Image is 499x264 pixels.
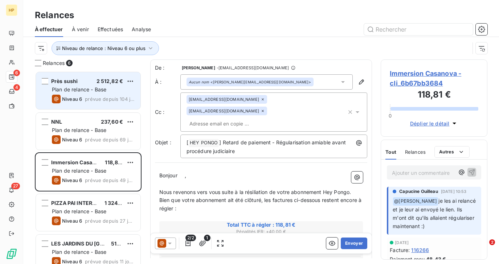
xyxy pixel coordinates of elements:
[405,149,426,155] span: Relances
[474,239,492,257] iframe: Intercom live chat
[189,139,219,147] span: HEY PONGO
[187,118,270,129] input: Adresse email en copie ...
[395,240,409,245] span: [DATE]
[389,113,392,119] span: 0
[160,228,362,235] span: Pénalités IFR : + 40,00 €
[13,70,20,76] span: 6
[52,168,106,174] span: Plan de relance - Base
[97,78,123,84] span: 2 512,82 €
[160,221,362,228] span: Total TTC à régler : 118,81 €
[11,183,20,189] span: 27
[62,96,82,102] span: Niveau 6
[51,200,119,206] span: PIZZA PAI INTERNATIONAL
[62,218,82,224] span: Niveau 6
[85,218,135,224] span: prévue depuis 27 jours
[410,120,450,127] span: Déplier le détail
[390,255,425,263] span: Paiement reçu
[159,172,177,178] span: Bonjour
[159,197,363,211] span: Bien que votre abonnement ait été clôturé, les factures ci-dessous restent encore à régler :
[62,177,82,183] span: Niveau 6
[385,149,396,155] span: Tout
[390,69,478,88] span: Immersion Casanova - cli_6b67bb3684
[390,88,478,103] h3: 118,81 €
[72,26,89,33] span: À venir
[6,4,17,16] div: HP
[35,71,142,264] div: grid
[85,177,135,183] span: prévue depuis 49 jours
[185,235,196,241] span: 2/2
[390,246,410,254] span: Facture :
[187,139,347,154] span: ] Retard de paiement - Régularisation amiable avant procédure judiciaire
[189,79,209,84] em: Aucun nom
[155,139,171,145] span: Objet :
[189,97,259,102] span: [EMAIL_ADDRESS][DOMAIN_NAME]
[185,172,186,178] span: ,
[393,198,477,229] span: je les ai relancé et je leur ai envoyé le lien. Ils m'ont dit qu'ils allaient régulariser mainten...
[51,119,62,125] span: NNL
[105,200,131,206] span: 1 324,80 €
[66,60,73,66] span: 6
[105,159,125,165] span: 118,81 €
[111,240,133,247] span: 515,27 €
[85,96,135,102] span: prévue depuis 104 jours
[85,137,135,143] span: prévue depuis 69 jours
[408,119,461,128] button: Déplier le détail
[441,189,467,194] span: [DATE] 10:53
[426,255,446,263] span: 48,43 €
[62,45,146,51] span: Niveau de relance : Niveau 6 ou plus
[132,26,151,33] span: Analyse
[155,108,180,116] label: Cc :
[411,246,429,254] span: 116266
[35,26,63,33] span: À effectuer
[51,159,105,165] span: Immersion Casanova
[204,235,210,241] span: 1
[393,197,438,206] span: @ [PERSON_NAME]
[52,249,106,255] span: Plan de relance - Base
[155,64,180,71] span: De :
[52,86,106,92] span: Plan de relance - Base
[489,239,495,245] span: 2
[51,240,148,247] span: LES JARDINS DU [GEOGRAPHIC_DATA]
[6,248,17,260] img: Logo LeanPay
[62,137,82,143] span: Niveau 6
[51,78,78,84] span: Près sushi
[13,84,20,91] span: 4
[52,41,159,55] button: Niveau de relance : Niveau 6 ou plus
[189,109,259,113] span: [EMAIL_ADDRESS][DOMAIN_NAME]
[101,119,123,125] span: 237,60 €
[217,66,289,70] span: - [EMAIL_ADDRESS][DOMAIN_NAME]
[182,66,215,70] span: [PERSON_NAME]
[159,189,351,195] span: Nous revenons vers vous suite à la résiliation de votre abonnement Hey Pongo.
[364,24,473,35] input: Rechercher
[98,26,123,33] span: Effectuées
[43,59,65,67] span: Relances
[189,79,311,84] div: <[PERSON_NAME][EMAIL_ADDRESS][DOMAIN_NAME]>
[35,9,74,22] h3: Relances
[52,127,106,133] span: Plan de relance - Base
[434,146,470,158] button: Autres
[52,208,106,214] span: Plan de relance - Base
[399,188,438,195] span: Capucine Ouilleau
[341,238,367,249] button: Envoyer
[155,78,180,86] label: À :
[187,139,188,145] span: [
